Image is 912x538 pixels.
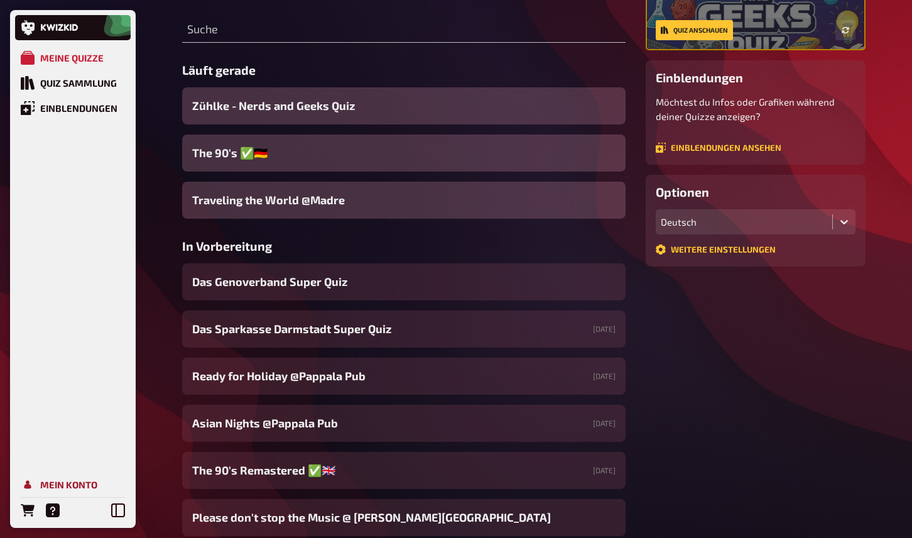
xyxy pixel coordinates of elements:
small: [DATE] [593,371,616,382]
h3: Optionen [656,185,855,199]
div: Einblendungen [40,102,117,114]
span: Das Genoverband Super Quiz [192,273,347,290]
span: The 90's ✅​🇩🇪 [192,145,268,162]
span: Ready for Holiday @Pappala Pub [192,368,366,385]
span: Traveling the World @Madre [192,192,345,209]
a: Einblendungen [15,96,131,121]
span: The 90's Remastered ✅​🇬🇧 [192,462,335,479]
a: Please don't stop the Music @ [PERSON_NAME][GEOGRAPHIC_DATA] [182,499,626,536]
a: Hilfe [40,498,65,523]
span: Please don't stop the Music @ [PERSON_NAME][GEOGRAPHIC_DATA] [192,509,551,526]
a: The 90's Remastered ✅​🇬🇧[DATE] [182,452,626,489]
h3: In Vorbereitung [182,239,626,253]
a: Quiz anschauen [656,20,733,40]
a: Mein Konto [15,472,131,497]
div: Deutsch [661,216,827,228]
a: The 90's ✅​🇩🇪 [182,134,626,172]
div: Meine Quizze [40,52,104,63]
a: Das Sparkasse Darmstadt Super Quiz[DATE] [182,310,626,348]
small: [DATE] [593,418,616,429]
h3: Läuft gerade [182,63,626,77]
a: Weitere Einstellungen [656,244,776,255]
a: Asian Nights ​@Pappala Pub[DATE] [182,405,626,442]
input: Suche [182,18,626,43]
a: Zühlke - Nerds and Geeks Quiz [182,87,626,124]
a: Das Genoverband Super Quiz [182,263,626,300]
a: Traveling the World @Madre [182,182,626,219]
a: Ready for Holiday @Pappala Pub[DATE] [182,358,626,395]
a: Meine Quizze [15,45,131,70]
small: [DATE] [593,324,616,334]
a: Bestellungen [15,498,40,523]
span: Zühlke - Nerds and Geeks Quiz [192,97,355,114]
a: Einblendungen ansehen [656,143,781,153]
h3: Einblendungen [656,70,855,85]
p: Möchtest du Infos oder Grafiken während deiner Quizze anzeigen? [656,95,855,123]
div: Quiz Sammlung [40,77,117,89]
span: Das Sparkasse Darmstadt Super Quiz [192,321,391,338]
small: [DATE] [593,465,616,476]
div: Mein Konto [40,479,97,490]
a: Quiz Sammlung [15,70,131,96]
span: Asian Nights ​@Pappala Pub [192,415,338,432]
